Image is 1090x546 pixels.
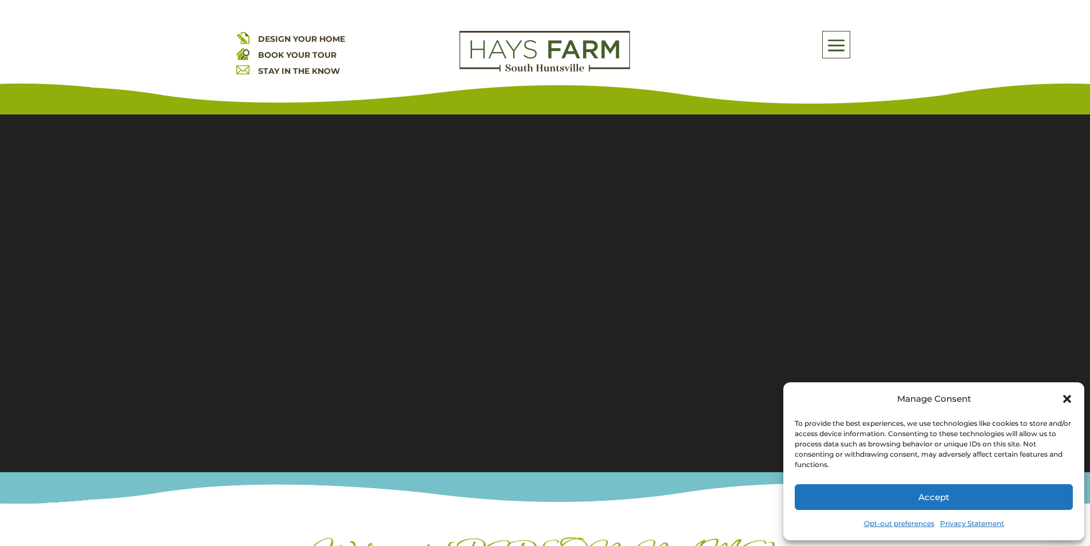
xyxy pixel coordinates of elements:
a: BOOK YOUR TOUR [258,50,336,60]
a: hays farm homes huntsville development [459,64,630,74]
img: book your home tour [236,47,249,60]
button: Accept [795,484,1073,510]
a: STAY IN THE KNOW [258,66,340,76]
img: Logo [459,31,630,72]
div: To provide the best experiences, we use technologies like cookies to store and/or access device i... [795,418,1072,470]
a: Opt-out preferences [864,516,934,532]
a: Privacy Statement [940,516,1004,532]
div: Manage Consent [897,391,971,407]
div: Close dialog [1061,393,1073,405]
